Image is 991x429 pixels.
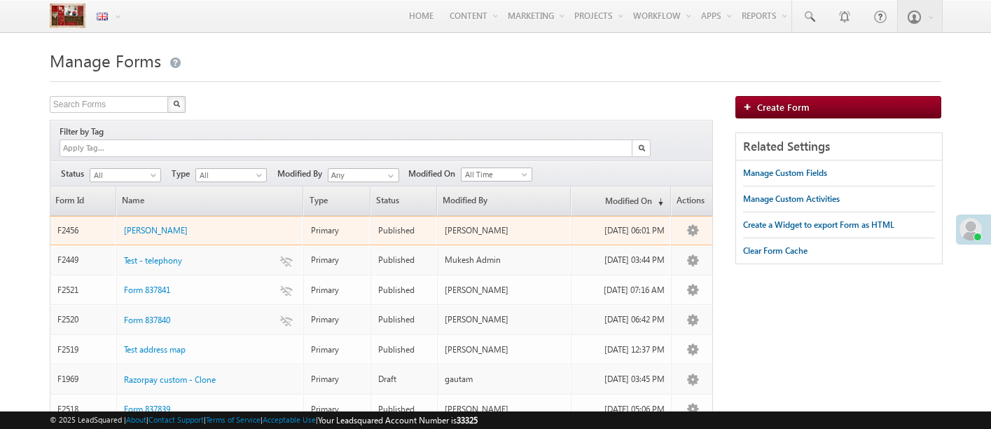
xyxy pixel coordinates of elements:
[578,284,665,297] div: [DATE] 07:16 AM
[378,403,431,416] div: Published
[378,343,431,356] div: Published
[60,124,109,139] div: Filter by Tag
[578,254,665,266] div: [DATE] 03:44 PM
[378,284,431,297] div: Published
[578,224,665,237] div: [DATE] 06:01 PM
[62,142,145,154] input: Apply Tag...
[311,224,364,237] div: Primary
[378,313,431,326] div: Published
[445,313,564,326] div: [PERSON_NAME]
[638,144,645,151] img: Search
[672,186,712,215] span: Actions
[311,284,364,297] div: Primary
[304,186,369,215] span: Type
[743,161,827,186] a: Manage Custom Fields
[378,254,431,266] div: Published
[57,373,111,386] div: F1969
[311,343,364,356] div: Primary
[124,254,182,267] a: Test - telephony
[50,414,478,427] span: © 2025 LeadSquared | | | | |
[378,224,431,237] div: Published
[124,315,170,325] span: Form 837840
[318,415,478,425] span: Your Leadsquared Account Number is
[117,186,303,215] a: Name
[743,193,840,205] div: Manage Custom Activities
[445,284,564,297] div: [PERSON_NAME]
[371,186,436,215] span: Status
[408,168,461,180] span: Modified On
[196,169,263,182] span: All
[743,102,757,111] img: add_icon.png
[461,168,532,182] a: All Time
[57,313,111,326] div: F2520
[124,225,188,236] span: [PERSON_NAME]
[578,373,665,386] div: [DATE] 03:45 PM
[90,169,157,182] span: All
[328,168,399,182] input: Type to Search
[61,168,90,180] span: Status
[57,254,111,266] div: F2449
[124,344,186,355] span: Test address map
[57,343,111,356] div: F2519
[50,4,85,28] img: Custom Logo
[578,403,665,416] div: [DATE] 05:06 PM
[124,255,182,266] span: Test - telephony
[148,415,204,424] a: Contact Support
[195,168,267,182] a: All
[263,415,316,424] a: Acceptable Use
[445,373,564,386] div: gautam
[57,284,111,297] div: F2521
[578,343,665,356] div: [DATE] 12:37 PM
[380,169,398,183] a: Show All Items
[457,415,478,425] span: 33325
[124,285,170,295] span: Form 837841
[126,415,146,424] a: About
[124,404,170,414] span: Form 837839
[124,224,188,237] a: [PERSON_NAME]
[90,168,161,182] a: All
[124,343,186,356] a: Test address map
[124,374,216,385] span: Razorpay custom - Clone
[277,168,328,180] span: Modified By
[173,100,180,107] img: Search
[124,314,170,327] a: Form 837840
[124,284,170,297] a: Form 837841
[445,403,564,416] div: [PERSON_NAME]
[311,403,364,416] div: Primary
[743,212,894,238] a: Create a Widget to export Form as HTML
[736,133,942,161] div: Related Settings
[445,343,564,356] div: [PERSON_NAME]
[57,224,111,237] div: F2456
[172,168,195,180] span: Type
[50,186,116,215] a: Form Id
[311,373,364,386] div: Primary
[124,374,216,386] a: Razorpay custom - Clone
[578,313,665,326] div: [DATE] 06:42 PM
[743,186,840,212] a: Manage Custom Activities
[311,254,364,266] div: Primary
[652,196,663,207] span: (sorted descending)
[743,245,808,257] div: Clear Form Cache
[445,224,564,237] div: [PERSON_NAME]
[311,313,364,326] div: Primary
[445,254,564,266] div: Mukesh Admin
[757,101,810,113] span: Create Form
[462,168,528,181] span: All Time
[50,49,161,71] span: Manage Forms
[438,186,570,215] a: Modified By
[206,415,261,424] a: Terms of Service
[378,373,431,386] div: Draft
[57,403,111,416] div: F2518
[571,186,670,215] a: Modified On(sorted descending)
[124,403,170,416] a: Form 837839
[743,167,827,179] div: Manage Custom Fields
[743,219,894,231] div: Create a Widget to export Form as HTML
